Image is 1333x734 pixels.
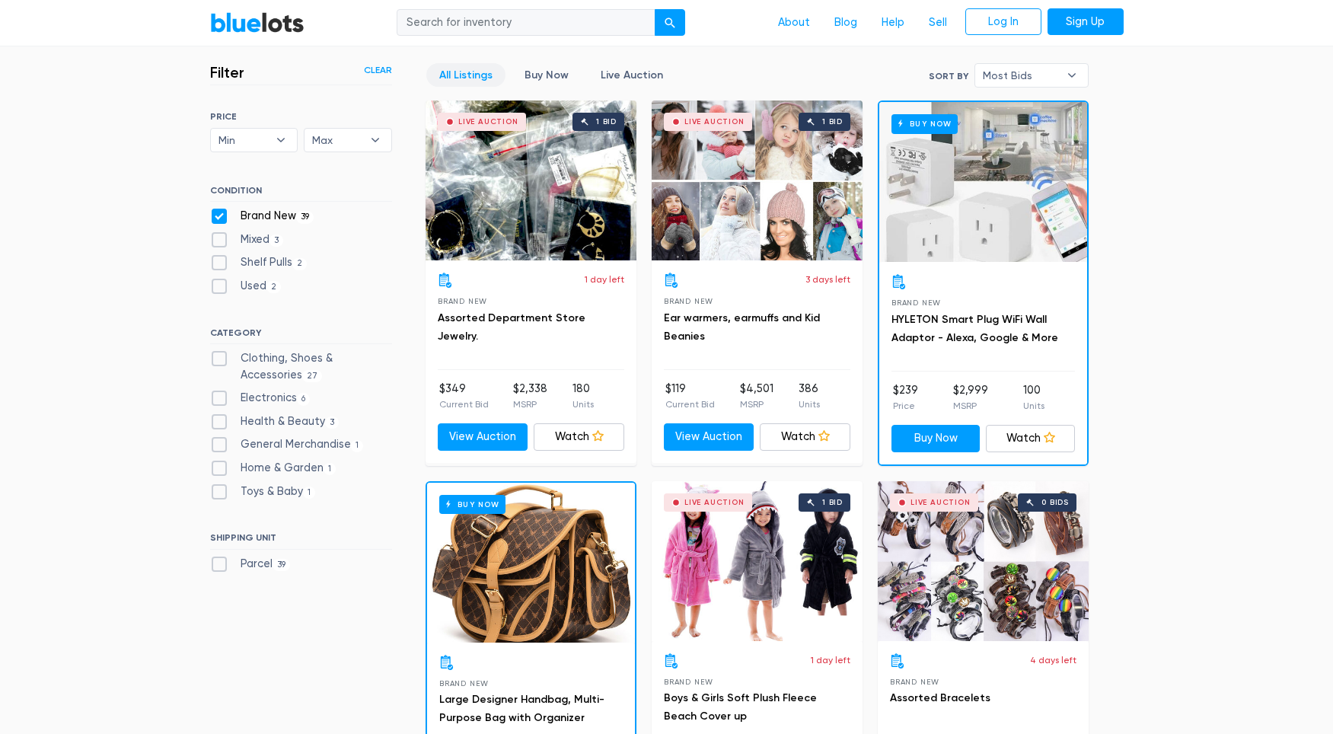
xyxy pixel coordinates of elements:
label: Home & Garden [210,460,336,477]
a: View Auction [438,423,528,451]
span: Max [312,129,362,152]
a: Ear warmers, earmuffs and Kid Beanies [664,311,820,343]
a: Clear [364,63,392,77]
p: Units [1023,399,1044,413]
span: 1 [324,463,336,475]
h6: Buy Now [891,114,958,133]
b: ▾ [1056,64,1088,87]
a: Assorted Department Store Jewelry. [438,311,585,343]
p: MSRP [513,397,547,411]
label: Clothing, Shoes & Accessories [210,350,392,383]
a: Help [869,8,917,37]
a: Log In [965,8,1041,36]
span: 6 [297,393,311,405]
a: Buy Now [879,102,1087,262]
p: MSRP [953,399,988,413]
div: Live Auction [684,499,745,506]
p: Current Bid [665,397,715,411]
label: Sort By [929,69,968,83]
a: Blog [822,8,869,37]
h6: CONDITION [210,185,392,202]
label: Toys & Baby [210,483,316,500]
span: 1 [303,487,316,499]
a: Live Auction [588,63,676,87]
a: About [766,8,822,37]
span: Brand New [890,678,939,686]
label: Brand New [210,208,314,225]
a: Sell [917,8,959,37]
li: 100 [1023,382,1044,413]
p: 3 days left [805,273,850,286]
li: $349 [439,381,489,411]
a: Buy Now [512,63,582,87]
a: All Listings [426,63,505,87]
input: Search for inventory [397,9,655,37]
label: Mixed [210,231,284,248]
span: Most Bids [983,64,1059,87]
a: HYLETON Smart Plug WiFi Wall Adaptor - Alexa, Google & More [891,313,1058,344]
li: $2,338 [513,381,547,411]
label: General Merchandise [210,436,364,453]
div: Live Auction [910,499,971,506]
h6: CATEGORY [210,327,392,344]
a: Watch [760,423,850,451]
a: BlueLots [210,11,305,34]
span: Min [218,129,269,152]
h3: Filter [210,63,244,81]
span: 2 [266,281,282,293]
li: 180 [572,381,594,411]
a: Assorted Bracelets [890,691,990,704]
span: Brand New [439,679,489,688]
div: 1 bid [822,118,843,126]
label: Health & Beauty [210,413,340,430]
p: 4 days left [1030,653,1076,667]
span: 1 [351,440,364,452]
a: Live Auction 1 bid [652,101,863,260]
span: Brand New [664,678,713,686]
p: Price [893,399,918,413]
h6: PRICE [210,111,392,122]
span: 2 [292,258,308,270]
span: Brand New [438,297,487,305]
b: ▾ [265,129,297,152]
a: Large Designer Handbag, Multi-Purpose Bag with Organizer [439,693,604,724]
p: Current Bid [439,397,489,411]
a: View Auction [664,423,754,451]
a: Sign Up [1048,8,1124,36]
p: 1 day left [585,273,624,286]
a: Boys & Girls Soft Plush Fleece Beach Cover up [664,691,817,723]
span: 39 [273,559,291,571]
b: ▾ [359,129,391,152]
li: 386 [799,381,820,411]
span: 3 [325,416,340,429]
a: Live Auction 1 bid [426,101,636,260]
div: Live Auction [458,118,518,126]
label: Parcel [210,556,291,573]
li: $239 [893,382,918,413]
span: Brand New [664,297,713,305]
div: 0 bids [1041,499,1069,506]
label: Used [210,278,282,295]
a: Watch [986,425,1075,452]
p: Units [799,397,820,411]
h6: Buy Now [439,495,505,514]
h6: SHIPPING UNIT [210,532,392,549]
li: $2,999 [953,382,988,413]
li: $4,501 [740,381,773,411]
a: Buy Now [891,425,981,452]
label: Electronics [210,390,311,407]
li: $119 [665,381,715,411]
p: 1 day left [811,653,850,667]
a: Live Auction 1 bid [652,481,863,641]
a: Watch [534,423,624,451]
p: Units [572,397,594,411]
p: MSRP [740,397,773,411]
span: 39 [296,211,314,223]
span: 27 [302,370,323,382]
span: 3 [269,235,284,247]
a: Live Auction 0 bids [878,481,1089,641]
div: 1 bid [822,499,843,506]
div: 1 bid [596,118,617,126]
label: Shelf Pulls [210,254,308,271]
div: Live Auction [684,118,745,126]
